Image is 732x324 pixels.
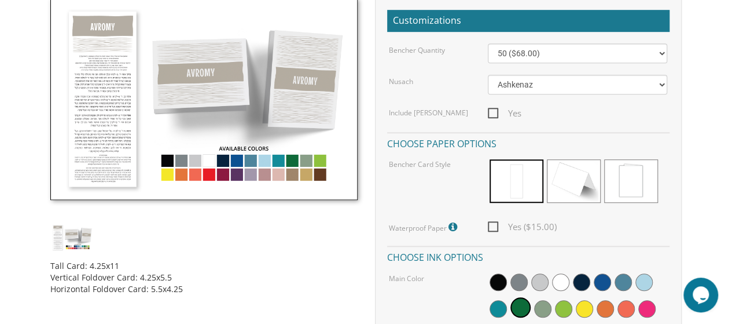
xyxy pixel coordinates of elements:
label: Waterproof Paper [389,220,460,235]
label: Include [PERSON_NAME] [389,108,468,118]
label: Bencher Card Style [389,159,451,169]
img: dc_style18.jpg [50,223,94,252]
h4: Choose paper options [387,132,670,152]
h2: Customizations [387,10,670,32]
span: Yes ($15.00) [488,220,557,234]
div: Tall Card: 4.25x11 Vertical Foldover Card: 4.25x5.5 Horizontal Foldover Card: 5.5x4.25 [50,252,357,295]
label: Nusach [389,77,413,86]
label: Main Color [389,274,424,283]
iframe: chat widget [683,278,720,312]
label: Bencher Quantity [389,45,445,55]
span: Yes [488,106,521,121]
h4: Choose ink options [387,246,670,266]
